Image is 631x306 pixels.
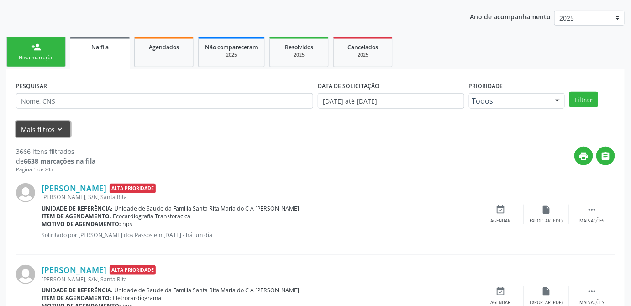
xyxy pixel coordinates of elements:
span: Alta Prioridade [110,184,156,193]
img: img [16,183,35,202]
button: Mais filtroskeyboard_arrow_down [16,121,70,137]
span: Não compareceram [205,43,258,51]
button: Filtrar [569,92,598,107]
i: print [579,151,589,161]
i: keyboard_arrow_down [55,124,65,134]
div: Agendar [491,300,511,306]
b: Unidade de referência: [42,286,113,294]
strong: 6638 marcações na fila [24,157,95,165]
b: Item de agendamento: [42,212,111,220]
div: Exportar (PDF) [530,218,563,224]
div: Mais ações [580,300,605,306]
span: Todos [472,96,546,106]
input: Nome, CNS [16,93,313,109]
div: [PERSON_NAME], S/N, Santa Rita [42,275,478,283]
b: Motivo de agendamento: [42,220,121,228]
div: Agendar [491,218,511,224]
i: insert_drive_file [542,286,552,296]
b: Unidade de referência: [42,205,113,212]
input: Selecione um intervalo [318,93,464,109]
span: hps [123,220,133,228]
b: Item de agendamento: [42,294,111,302]
p: Ano de acompanhamento [470,11,551,22]
span: Resolvidos [285,43,313,51]
div: 2025 [340,52,386,58]
label: Prioridade [469,79,503,93]
i: event_available [496,286,506,296]
div: Nova marcação [13,54,59,61]
label: PESQUISAR [16,79,47,93]
div: Mais ações [580,218,605,224]
div: de [16,156,95,166]
div: Página 1 de 245 [16,166,95,174]
span: Unidade de Saude da Familia Santa Rita Maria do C A [PERSON_NAME] [115,205,300,212]
a: [PERSON_NAME] [42,183,106,193]
i:  [601,151,611,161]
span: Alta Prioridade [110,265,156,275]
button: print [574,147,593,165]
div: Exportar (PDF) [530,300,563,306]
i:  [587,205,597,215]
span: Ecocardiografia Transtoracica [113,212,191,220]
div: 2025 [276,52,322,58]
i: event_available [496,205,506,215]
div: person_add [31,42,41,52]
span: Unidade de Saude da Familia Santa Rita Maria do C A [PERSON_NAME] [115,286,300,294]
div: 2025 [205,52,258,58]
p: Solicitado por [PERSON_NAME] dos Passos em [DATE] - há um dia [42,231,478,239]
i: insert_drive_file [542,205,552,215]
div: [PERSON_NAME], S/N, Santa Rita [42,193,478,201]
span: Na fila [91,43,109,51]
button:  [596,147,615,165]
a: [PERSON_NAME] [42,265,106,275]
div: 3666 itens filtrados [16,147,95,156]
label: DATA DE SOLICITAÇÃO [318,79,379,93]
i:  [587,286,597,296]
span: Agendados [149,43,179,51]
span: Cancelados [348,43,379,51]
span: Eletrocardiograma [113,294,162,302]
